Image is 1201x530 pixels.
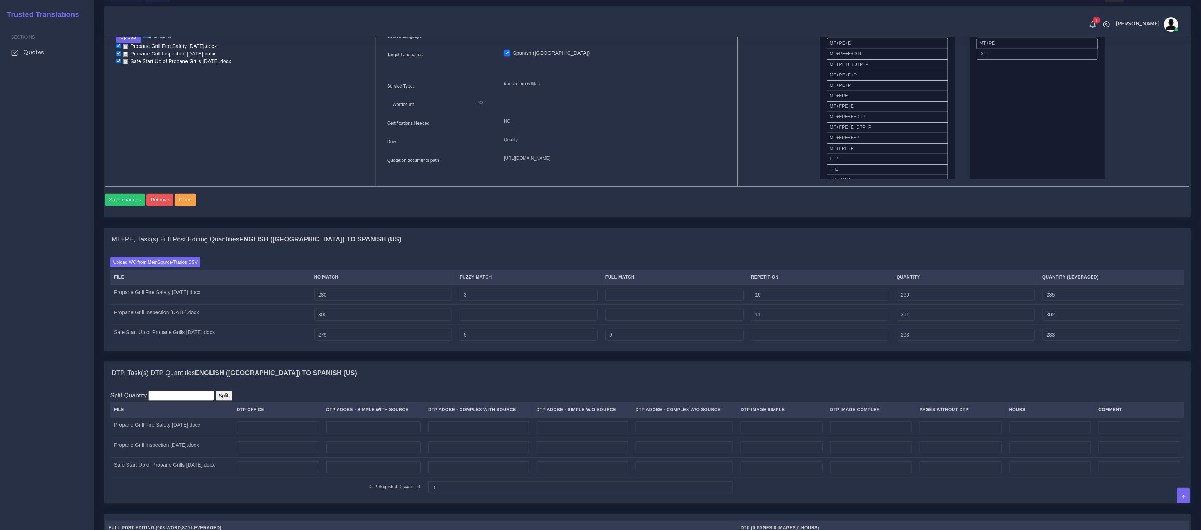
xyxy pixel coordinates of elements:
[110,325,311,344] td: Safe Start Up of Propane Grills [DATE].docx
[110,457,233,477] td: Safe Start Up of Propane Grills [DATE].docx
[322,402,424,417] th: DTP Adobe - Simple With Source
[121,58,234,65] a: Safe Start Up of Propane Grills [DATE].docx
[369,484,421,490] label: DTP Sugested Discount %
[387,138,399,145] label: Driver
[387,83,414,89] label: Service Type:
[977,38,1098,49] li: MT+PE
[104,228,1191,251] div: MT+PE, Task(s) Full Post Editing QuantitiesEnglish ([GEOGRAPHIC_DATA]) TO Spanish (US)
[110,437,233,458] td: Propane Grill Inspection [DATE].docx
[533,402,632,417] th: DTP Adobe - Simple W/O Source
[5,45,88,60] a: Quotes
[1112,17,1181,32] a: [PERSON_NAME]avatar
[393,101,414,108] label: Wordcount
[23,48,44,56] span: Quotes
[387,157,439,164] label: Quotation documents path
[146,194,175,206] a: Remove
[425,402,533,417] th: DTP Adobe - Complex With Source
[827,175,948,186] li: T+E+DTP
[827,91,948,102] li: MT+FPE
[827,133,948,143] li: MT+FPE+E+P
[827,154,948,165] li: E+P
[121,50,218,57] a: Propane Grill Inspection [DATE].docx
[747,270,893,285] th: Repetition
[893,270,1039,285] th: Quantity
[104,251,1191,351] div: MT+PE, Task(s) Full Post Editing QuantitiesEnglish ([GEOGRAPHIC_DATA]) TO Spanish (US)
[11,34,35,40] span: Sections
[387,120,430,126] label: Certifications Needed
[104,362,1191,385] div: DTP, Task(s) DTP QuantitiesEnglish ([GEOGRAPHIC_DATA]) TO Spanish (US)
[632,402,737,417] th: DTP Adobe - Complex W/O Source
[827,164,948,175] li: T+E
[387,52,423,58] label: Target Languages
[2,9,79,21] a: Trusted Translations
[112,369,357,377] h4: DTP, Task(s) DTP Quantities
[827,38,948,49] li: MT+PE+E
[1039,270,1184,285] th: Quantity (Leveraged)
[1164,17,1178,32] img: avatar
[104,384,1191,503] div: DTP, Task(s) DTP QuantitiesEnglish ([GEOGRAPHIC_DATA]) TO Spanish (US)
[504,155,726,162] p: [URL][DOMAIN_NAME]
[827,80,948,91] li: MT+PE+P
[827,49,948,59] li: MT+PE+E+DTP
[110,417,233,437] td: Propane Grill Fire Safety [DATE].docx
[456,270,602,285] th: Fuzzy Match
[827,112,948,123] li: MT+FPE+E+DTP
[233,402,323,417] th: DTP Office
[1087,21,1099,28] a: 1
[504,136,726,144] p: Quality
[105,194,145,206] button: Save changes
[478,99,721,107] p: 600
[2,10,79,19] h2: Trusted Translations
[239,236,401,243] b: English ([GEOGRAPHIC_DATA]) TO Spanish (US)
[1005,402,1095,417] th: Hours
[827,143,948,154] li: MT+FPE+P
[602,270,748,285] th: Full Match
[116,31,142,43] button: Upload
[826,402,916,417] th: DTP Image Complex
[110,270,311,285] th: File
[146,194,173,206] button: Remove
[504,80,726,88] p: translation+edition
[827,59,948,70] li: MT+PE+E+DTP+P
[1095,402,1184,417] th: Comment
[977,49,1098,59] li: DTP
[1093,17,1100,24] span: 1
[216,391,232,401] input: Split!
[827,101,948,112] li: MT+FPE+E
[916,402,1006,417] th: Pages Without DTP
[110,391,147,400] label: Split Quantity
[737,402,827,417] th: DTP Image Simple
[504,117,726,125] p: NO
[827,70,948,81] li: MT+PE+E+P
[175,194,197,206] a: Clone
[110,257,201,267] label: Upload WC from MemSource/Trados CSV
[827,122,948,133] li: MT+FPE+E+DTP+P
[121,43,220,50] a: Propane Grill Fire Safety [DATE].docx
[1116,21,1160,26] span: [PERSON_NAME]
[110,305,311,325] td: Propane Grill Inspection [DATE].docx
[110,402,233,417] th: File
[175,194,196,206] button: Clone
[195,369,357,377] b: English ([GEOGRAPHIC_DATA]) TO Spanish (US)
[110,285,311,305] td: Propane Grill Fire Safety [DATE].docx
[513,49,590,57] label: Spanish ([GEOGRAPHIC_DATA])
[310,270,456,285] th: No Match
[112,236,401,244] h4: MT+PE, Task(s) Full Post Editing Quantities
